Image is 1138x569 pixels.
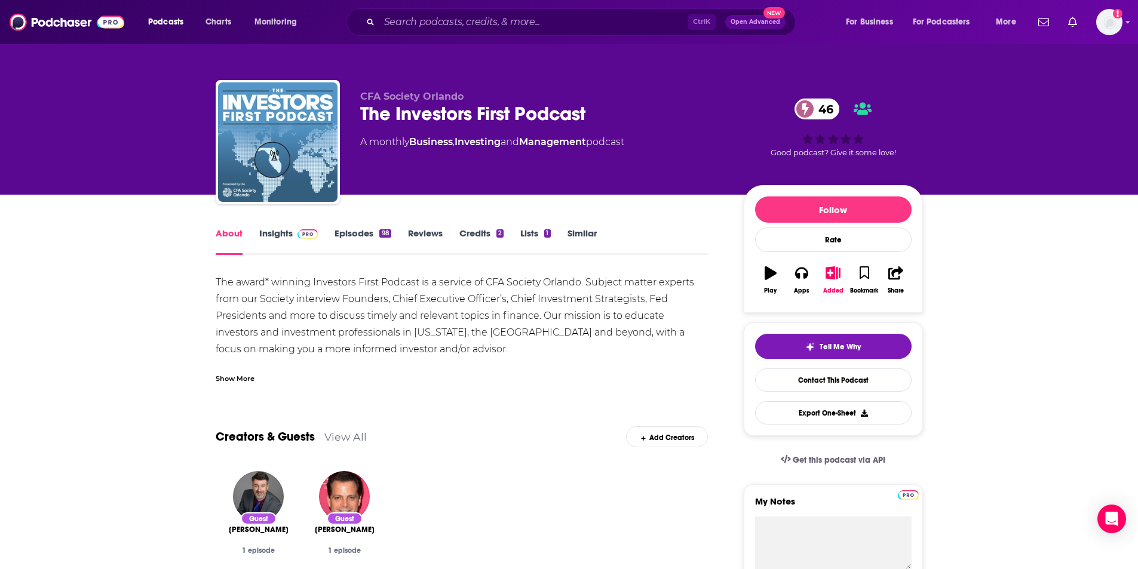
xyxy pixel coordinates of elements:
div: Bookmark [850,287,878,294]
div: 1 episode [311,546,378,555]
span: Logged in as aoifemcg [1096,9,1122,35]
a: Creators & Guests [216,429,315,444]
div: Guest [241,512,277,525]
span: For Podcasters [913,14,970,30]
button: Share [880,259,911,302]
input: Search podcasts, credits, & more... [379,13,688,32]
button: Play [755,259,786,302]
div: A monthly podcast [360,135,624,149]
span: Get this podcast via API [793,455,885,465]
a: View All [324,430,367,443]
button: Show profile menu [1096,9,1122,35]
button: Added [817,259,848,302]
a: InsightsPodchaser Pro [259,227,318,255]
img: Podchaser Pro [297,229,318,239]
a: 46 [795,99,839,119]
button: open menu [140,13,199,32]
a: Pro website [898,488,919,500]
span: Ctrl K [688,14,716,30]
div: Added [823,287,843,294]
div: Rate [755,227,912,252]
div: Play [764,287,777,294]
a: Anthony Scaramucci [315,525,375,534]
div: 98 [379,229,391,238]
a: Contact This Podcast [755,368,912,392]
span: New [763,7,785,19]
button: open menu [246,13,312,32]
div: Guest [327,512,363,525]
a: Show notifications dropdown [1033,12,1054,32]
button: Export One-Sheet [755,401,912,425]
span: CFA Society Orlando [360,91,464,102]
button: open menu [905,13,987,32]
a: Reviews [408,227,443,255]
a: Show notifications dropdown [1063,12,1082,32]
div: 2 [496,229,504,238]
span: Open Advanced [731,19,780,25]
a: Lists1 [520,227,550,255]
img: The Investors First Podcast [218,82,338,202]
div: Apps [794,287,809,294]
a: Business [409,136,453,147]
button: Bookmark [849,259,880,302]
div: 1 episode [225,546,292,555]
a: Investing [455,136,501,147]
span: Charts [205,14,231,30]
img: Peter Zeihan [233,471,284,522]
span: 46 [806,99,839,119]
button: tell me why sparkleTell Me Why [755,334,912,359]
a: Charts [198,13,238,32]
span: and [501,136,519,147]
button: open menu [838,13,908,32]
button: Apps [786,259,817,302]
img: tell me why sparkle [805,342,815,352]
div: Add Creators [626,426,708,447]
button: Open AdvancedNew [725,15,786,29]
span: , [453,136,455,147]
button: open menu [987,13,1031,32]
span: For Business [846,14,893,30]
img: User Profile [1096,9,1122,35]
span: Good podcast? Give it some love! [771,148,896,157]
svg: Add a profile image [1113,9,1122,19]
span: Monitoring [254,14,297,30]
div: The award* winning Investors First Podcast is a service of CFA Society Orlando. Subject matter ex... [216,274,708,542]
a: Management [519,136,586,147]
span: [PERSON_NAME] [315,525,375,534]
img: Podchaser - Follow, Share and Rate Podcasts [10,11,124,33]
span: Tell Me Why [820,342,861,352]
span: Podcasts [148,14,183,30]
a: Peter Zeihan [229,525,289,534]
div: 1 [544,229,550,238]
div: Search podcasts, credits, & more... [358,8,807,36]
a: Similar [568,227,597,255]
label: My Notes [755,496,912,516]
a: Episodes98 [335,227,391,255]
a: Get this podcast via API [771,445,895,475]
div: Open Intercom Messenger [1097,505,1126,533]
img: Anthony Scaramucci [319,471,370,522]
div: 46Good podcast? Give it some love! [744,91,923,165]
a: About [216,227,243,255]
img: Podchaser Pro [898,490,919,500]
div: Share [888,287,904,294]
a: Credits2 [459,227,504,255]
button: Follow [755,196,912,223]
span: [PERSON_NAME] [229,525,289,534]
span: More [996,14,1016,30]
